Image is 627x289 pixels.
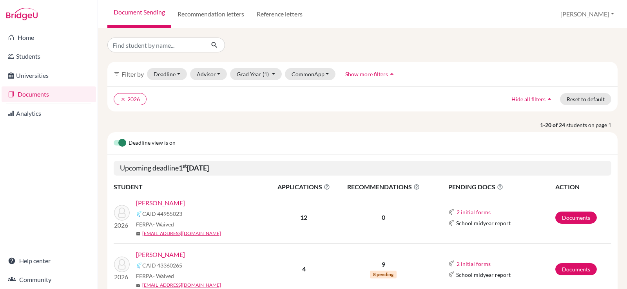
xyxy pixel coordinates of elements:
[545,95,553,103] i: arrow_drop_up
[555,182,611,192] th: ACTION
[302,265,306,273] b: 4
[2,48,96,64] a: Students
[190,68,227,80] button: Advisor
[120,97,126,102] i: clear
[114,221,130,230] p: 2026
[183,163,187,169] sup: st
[2,106,96,121] a: Analytics
[338,213,429,222] p: 0
[114,182,270,192] th: STUDENT
[2,253,96,269] a: Help center
[136,272,174,280] span: FERPA
[142,210,182,218] span: CAID 44985023
[300,214,307,221] b: 12
[456,219,511,227] span: School midyear report
[560,93,611,105] button: Reset to default
[114,272,130,282] p: 2026
[557,7,618,22] button: [PERSON_NAME]
[136,250,185,259] a: [PERSON_NAME]
[2,272,96,287] a: Community
[114,161,611,176] h5: Upcoming deadline
[448,209,455,215] img: Common App logo
[6,8,38,20] img: Bridge-U
[511,96,545,102] span: Hide all filters
[456,271,511,279] span: School midyear report
[505,93,560,105] button: Hide all filtersarrow_drop_up
[338,182,429,192] span: RECOMMENDATIONS
[136,232,141,236] span: mail
[448,182,555,192] span: PENDING DOCS
[285,68,336,80] button: CommonApp
[114,257,130,272] img: Seo, Yejun
[136,262,142,269] img: Common App logo
[153,273,174,279] span: - Waived
[456,259,491,268] button: 2 initial forms
[136,211,142,217] img: Common App logo
[448,271,455,278] img: Common App logo
[114,205,130,221] img: Ryu, Daniel
[566,121,618,129] span: students on page 1
[448,220,455,226] img: Common App logo
[555,263,597,275] a: Documents
[448,260,455,267] img: Common App logo
[136,220,174,228] span: FERPA
[179,163,209,172] b: 1 [DATE]
[230,68,282,80] button: Grad Year(1)
[142,261,182,269] span: CAID 43360265
[121,70,144,78] span: Filter by
[142,230,221,237] a: [EMAIL_ADDRESS][DOMAIN_NAME]
[263,71,269,77] span: (1)
[271,182,337,192] span: APPLICATIONS
[147,68,187,80] button: Deadline
[114,93,147,105] button: clear2026
[129,138,176,148] span: Deadline view is on
[339,68,402,80] button: Show more filtersarrow_drop_up
[142,282,221,289] a: [EMAIL_ADDRESS][DOMAIN_NAME]
[456,208,491,217] button: 2 initial forms
[388,70,396,78] i: arrow_drop_up
[555,212,597,224] a: Documents
[114,71,120,77] i: filter_list
[153,221,174,228] span: - Waived
[107,38,205,52] input: Find student by name...
[370,271,397,278] span: 8 pending
[136,198,185,208] a: [PERSON_NAME]
[136,283,141,288] span: mail
[345,71,388,77] span: Show more filters
[2,30,96,45] a: Home
[2,86,96,102] a: Documents
[338,260,429,269] p: 9
[540,121,566,129] strong: 1-20 of 24
[2,68,96,83] a: Universities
